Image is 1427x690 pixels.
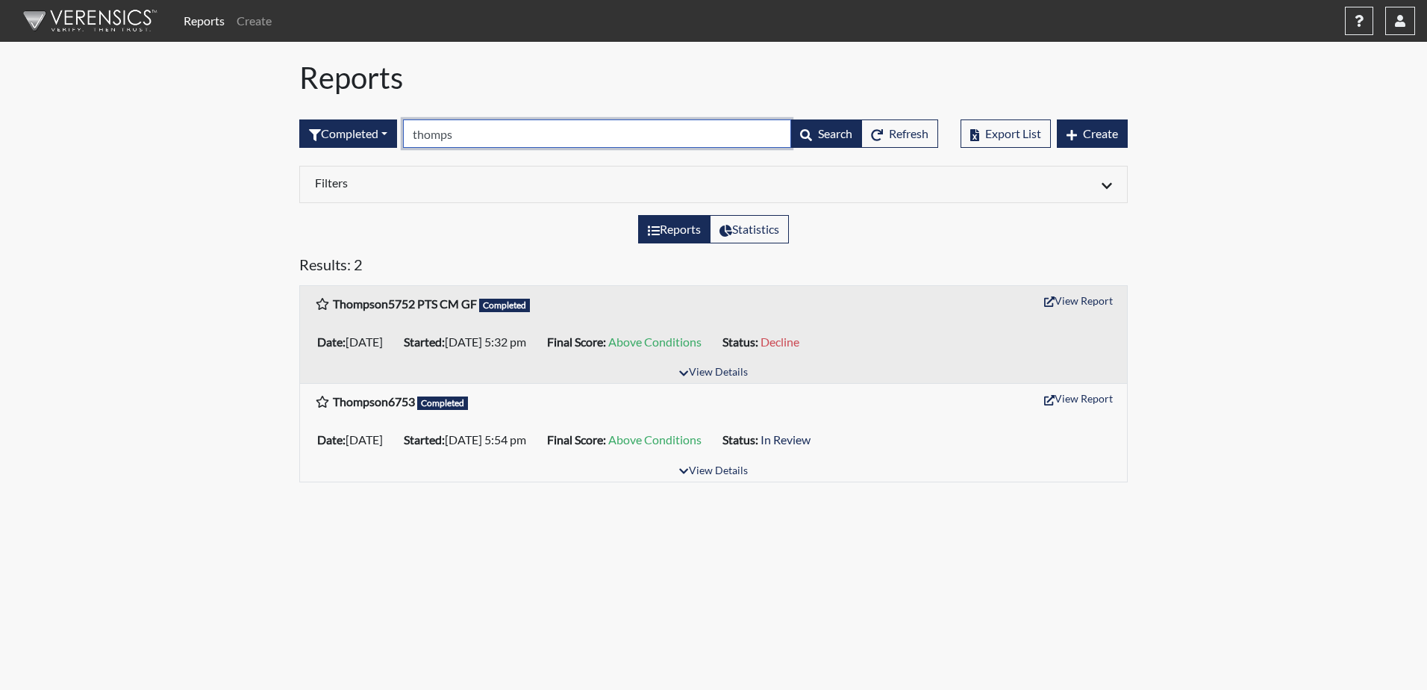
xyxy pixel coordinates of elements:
[299,119,397,148] button: Completed
[299,60,1128,96] h1: Reports
[398,428,541,452] li: [DATE] 5:54 pm
[403,119,791,148] input: Search by Registration ID, Interview Number, or Investigation Name.
[299,119,397,148] div: Filter by interview status
[722,335,758,349] b: Status:
[404,335,445,349] b: Started:
[315,175,702,190] h6: Filters
[398,330,541,354] li: [DATE] 5:32 pm
[479,299,530,312] span: Completed
[985,126,1041,140] span: Export List
[547,432,606,447] b: Final Score:
[178,6,231,36] a: Reports
[333,296,477,311] b: Thompson5752 PTS CM GF
[317,432,346,447] b: Date:
[417,397,468,410] span: Completed
[790,119,862,148] button: Search
[961,119,1051,148] button: Export List
[608,432,702,447] span: Above Conditions
[638,215,711,243] label: View the list of reports
[672,461,754,482] button: View Details
[311,428,398,452] li: [DATE]
[818,126,852,140] span: Search
[231,6,278,36] a: Create
[1057,119,1128,148] button: Create
[311,330,398,354] li: [DATE]
[1083,126,1118,140] span: Create
[1037,289,1120,312] button: View Report
[404,432,445,447] b: Started:
[333,394,415,408] b: Thompson6753
[608,335,702,349] span: Above Conditions
[889,126,928,140] span: Refresh
[761,432,811,447] span: In Review
[710,215,789,243] label: View statistics about completed interviews
[304,175,1123,193] div: Click to expand/collapse filters
[672,363,754,383] button: View Details
[299,255,1128,279] h5: Results: 2
[722,432,758,447] b: Status:
[547,335,606,349] b: Final Score:
[761,335,799,349] span: Decline
[1037,387,1120,410] button: View Report
[861,119,938,148] button: Refresh
[317,335,346,349] b: Date:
